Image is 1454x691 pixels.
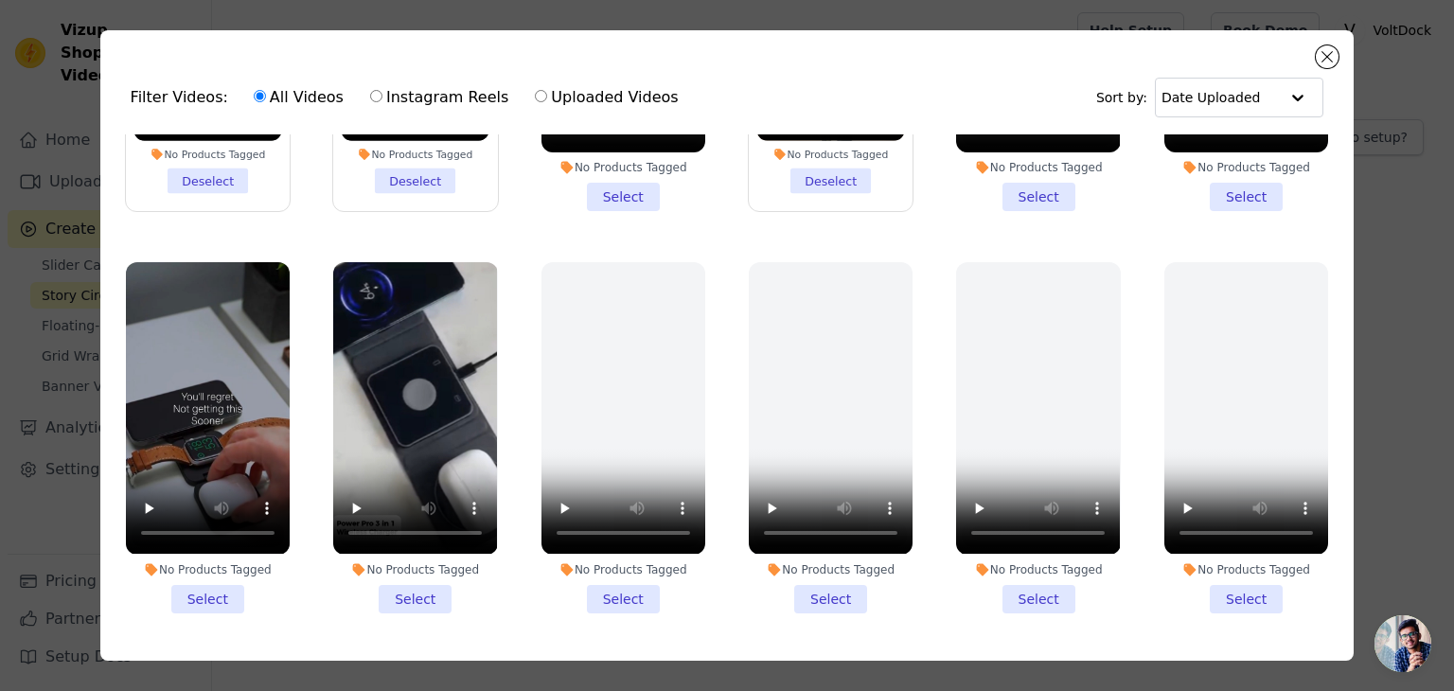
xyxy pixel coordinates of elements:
div: No Products Tagged [1164,562,1328,577]
div: Sort by: [1096,78,1324,117]
button: Close modal [1316,45,1339,68]
div: No Products Tagged [956,160,1120,175]
div: No Products Tagged [541,562,705,577]
label: Instagram Reels [369,85,509,110]
div: No Products Tagged [333,562,497,577]
label: Uploaded Videos [534,85,679,110]
div: No Products Tagged [133,148,281,161]
div: Filter Videos: [131,76,689,119]
div: No Products Tagged [749,562,913,577]
div: No Products Tagged [541,160,705,175]
label: All Videos [253,85,345,110]
div: No Products Tagged [342,148,489,161]
div: No Products Tagged [956,562,1120,577]
div: No Products Tagged [1164,160,1328,175]
div: No Products Tagged [757,148,905,161]
div: Open chat [1374,615,1431,672]
div: No Products Tagged [126,562,290,577]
